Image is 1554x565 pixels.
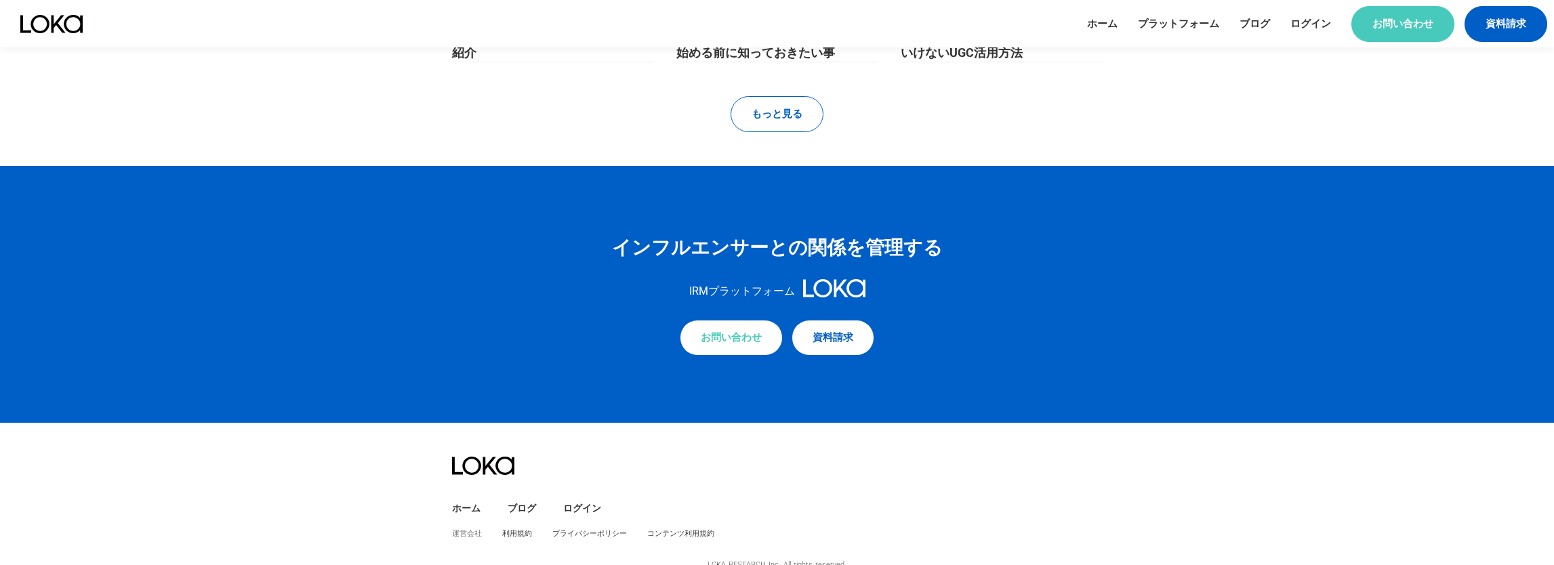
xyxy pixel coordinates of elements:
p: 関係を管理する [808,234,943,262]
a: ログイン [563,502,601,516]
a: 資料請求 [1465,6,1547,42]
a: ブログ [1240,17,1270,31]
a: お問い合わせ [680,320,782,355]
a: コンテンツ利用規約 [647,528,714,539]
a: ログイン [1290,17,1331,31]
a: プラットフォーム [1138,17,1219,31]
a: ホーム [452,502,480,516]
a: 利用規約 [502,528,532,539]
a: 資料請求 [792,320,874,355]
a: プライバシーポリシー [552,528,627,539]
p: IRMプラットフォーム [689,282,795,300]
a: ブログ [508,502,536,516]
a: お問い合わせ [1351,6,1454,42]
p: インフルエンサーとの [612,234,808,262]
a: ホーム [1087,17,1118,31]
a: 運営会社 [452,528,482,539]
a: もっと見る [731,96,823,132]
